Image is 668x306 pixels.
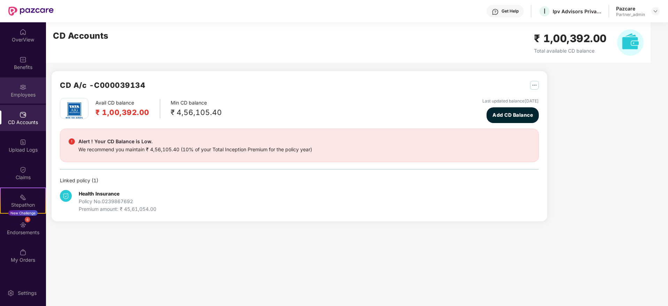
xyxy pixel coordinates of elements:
[95,107,149,118] h2: ₹ 1,00,392.00
[616,5,645,12] div: Pazcare
[69,138,75,145] img: svg+xml;base64,PHN2ZyBpZD0iRGFuZ2VyX2FsZXJ0IiBkYXRhLW5hbWU9IkRhbmdlciBhbGVydCIgeG1sbnM9Imh0dHA6Ly...
[20,166,26,173] img: svg+xml;base64,PHN2ZyBpZD0iQ2xhaW0iIHhtbG5zPSJodHRwOi8vd3d3LnczLm9yZy8yMDAwL3N2ZyIgd2lkdGg9IjIwIi...
[530,81,539,90] img: svg+xml;base64,PHN2ZyB4bWxucz0iaHR0cDovL3d3dy53My5vcmcvMjAwMC9zdmciIHdpZHRoPSIyNSIgaGVpZ2h0PSIyNS...
[20,29,26,36] img: svg+xml;base64,PHN2ZyBpZD0iSG9tZSIgeG1sbnM9Imh0dHA6Ly93d3cudzMub3JnLzIwMDAvc3ZnIiB3aWR0aD0iMjAiIG...
[60,190,72,202] img: svg+xml;base64,PHN2ZyB4bWxucz0iaHR0cDovL3d3dy53My5vcmcvMjAwMC9zdmciIHdpZHRoPSIzNCIgaGVpZ2h0PSIzNC...
[20,194,26,201] img: svg+xml;base64,PHN2ZyB4bWxucz0iaHR0cDovL3d3dy53My5vcmcvMjAwMC9zdmciIHdpZHRoPSIyMSIgaGVpZ2h0PSIyMC...
[25,217,30,222] div: 6
[79,191,119,197] b: Health Insurance
[78,137,312,146] div: Alert ! Your CD Balance is Low.
[171,99,222,118] div: Min CD balance
[53,29,109,43] h2: CD Accounts
[553,8,601,15] div: Ipv Advisors Private Limited
[617,29,644,56] img: svg+xml;base64,PHN2ZyB4bWxucz0iaHR0cDovL3d3dy53My5vcmcvMjAwMC9zdmciIHhtbG5zOnhsaW5rPSJodHRwOi8vd3...
[482,98,539,105] div: Last updated balance [DATE]
[8,7,54,16] img: New Pazcare Logo
[487,107,539,123] button: Add CD Balance
[492,111,533,119] span: Add CD Balance
[653,8,658,14] img: svg+xml;base64,PHN2ZyBpZD0iRHJvcGRvd24tMzJ4MzIiIHhtbG5zPSJodHRwOi8vd3d3LnczLm9yZy8yMDAwL3N2ZyIgd2...
[20,84,26,91] img: svg+xml;base64,PHN2ZyBpZD0iRW1wbG95ZWVzIiB4bWxucz0iaHR0cDovL3d3dy53My5vcmcvMjAwMC9zdmciIHdpZHRoPS...
[60,177,539,184] div: Linked policy ( 1 )
[7,290,14,297] img: svg+xml;base64,PHN2ZyBpZD0iU2V0dGluZy0yMHgyMCIgeG1sbnM9Imh0dHA6Ly93d3cudzMub3JnLzIwMDAvc3ZnIiB3aW...
[534,48,595,54] span: Total available CD balance
[502,8,519,14] div: Get Help
[16,290,39,297] div: Settings
[78,146,312,153] div: We recommend you maintain ₹ 4,56,105.40 (10% of your Total Inception Premium for the policy year)
[79,198,156,205] div: Policy No. 0239867692
[20,221,26,228] img: svg+xml;base64,PHN2ZyBpZD0iRW5kb3JzZW1lbnRzIiB4bWxucz0iaHR0cDovL3d3dy53My5vcmcvMjAwMC9zdmciIHdpZH...
[20,111,26,118] img: svg+xml;base64,PHN2ZyBpZD0iQ0RfQWNjb3VudHMiIGRhdGEtbmFtZT0iQ0QgQWNjb3VudHMiIHhtbG5zPSJodHRwOi8vd3...
[62,98,86,123] img: tatag.png
[171,107,222,118] div: ₹ 4,56,105.40
[20,139,26,146] img: svg+xml;base64,PHN2ZyBpZD0iVXBsb2FkX0xvZ3MiIGRhdGEtbmFtZT0iVXBsb2FkIExvZ3MiIHhtbG5zPSJodHRwOi8vd3...
[79,205,156,213] div: Premium amount: ₹ 45,61,054.00
[95,99,160,118] div: Avail CD balance
[1,201,45,208] div: Stepathon
[544,7,545,15] span: I
[20,249,26,256] img: svg+xml;base64,PHN2ZyBpZD0iTXlfT3JkZXJzIiBkYXRhLW5hbWU9Ik15IE9yZGVycyIgeG1sbnM9Imh0dHA6Ly93d3cudz...
[8,210,38,216] div: New Challenge
[492,8,499,15] img: svg+xml;base64,PHN2ZyBpZD0iSGVscC0zMngzMiIgeG1sbnM9Imh0dHA6Ly93d3cudzMub3JnLzIwMDAvc3ZnIiB3aWR0aD...
[616,12,645,17] div: Partner_admin
[20,56,26,63] img: svg+xml;base64,PHN2ZyBpZD0iQmVuZWZpdHMiIHhtbG5zPSJodHRwOi8vd3d3LnczLm9yZy8yMDAwL3N2ZyIgd2lkdGg9Ij...
[60,79,145,91] h2: CD A/c - C000039134
[534,30,607,47] h2: ₹ 1,00,392.00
